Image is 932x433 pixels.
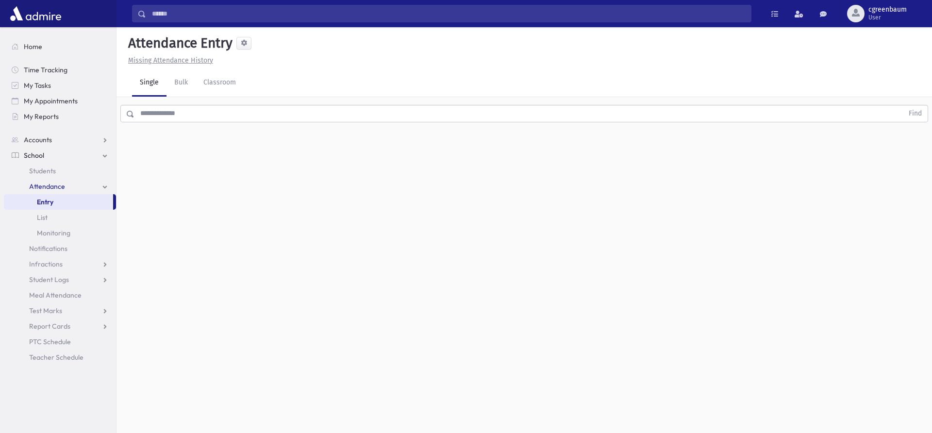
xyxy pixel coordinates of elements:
a: School [4,148,116,163]
h5: Attendance Entry [124,35,233,51]
span: Attendance [29,182,65,191]
a: My Appointments [4,93,116,109]
a: Report Cards [4,318,116,334]
a: Student Logs [4,272,116,287]
a: Meal Attendance [4,287,116,303]
a: My Tasks [4,78,116,93]
span: Monitoring [37,229,70,237]
span: Teacher Schedule [29,353,83,362]
a: Test Marks [4,303,116,318]
a: PTC Schedule [4,334,116,350]
span: Students [29,167,56,175]
span: Report Cards [29,322,70,331]
span: Test Marks [29,306,62,315]
span: Time Tracking [24,66,67,74]
a: Home [4,39,116,54]
a: My Reports [4,109,116,124]
span: My Tasks [24,81,51,90]
a: Notifications [4,241,116,256]
u: Missing Attendance History [128,56,213,65]
span: Accounts [24,135,52,144]
a: Teacher Schedule [4,350,116,365]
span: User [868,14,907,21]
a: Attendance [4,179,116,194]
a: Monitoring [4,225,116,241]
a: Classroom [196,69,244,97]
a: Accounts [4,132,116,148]
span: My Appointments [24,97,78,105]
a: Bulk [166,69,196,97]
button: Find [903,105,928,122]
a: Entry [4,194,113,210]
span: List [37,213,48,222]
input: Search [146,5,751,22]
a: Infractions [4,256,116,272]
a: Single [132,69,166,97]
span: Infractions [29,260,63,268]
a: Missing Attendance History [124,56,213,65]
span: cgreenbaum [868,6,907,14]
img: AdmirePro [8,4,64,23]
span: PTC Schedule [29,337,71,346]
span: Home [24,42,42,51]
a: List [4,210,116,225]
span: Notifications [29,244,67,253]
span: Meal Attendance [29,291,82,300]
a: Students [4,163,116,179]
span: School [24,151,44,160]
span: Entry [37,198,53,206]
span: My Reports [24,112,59,121]
span: Student Logs [29,275,69,284]
a: Time Tracking [4,62,116,78]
